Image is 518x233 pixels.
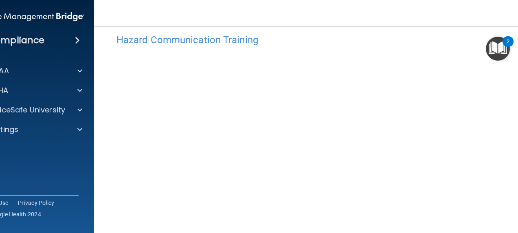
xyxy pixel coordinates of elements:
div: 2 [507,42,509,52]
button: Open Resource Center, 2 new notifications [486,37,510,61]
a: Privacy Policy [18,199,55,207]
